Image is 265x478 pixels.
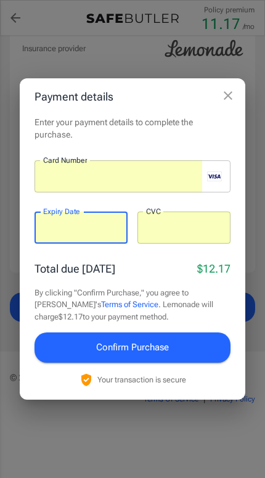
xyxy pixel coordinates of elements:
a: Terms of Service [101,300,158,309]
iframe: Secure expiration date input frame [43,222,119,234]
button: Confirm Purchase [35,332,230,362]
h2: Payment details [20,78,245,116]
button: close [216,83,240,108]
iframe: Secure card number input frame [43,171,202,183]
span: Confirm Purchase [96,339,169,355]
p: Enter your payment details to complete the purchase. [35,116,230,141]
svg: visa [207,171,222,181]
p: $12.17 [197,260,230,277]
label: Card Number [43,155,87,165]
label: CVC [146,206,161,216]
p: By clicking "Confirm Purchase," you agree to [PERSON_NAME]'s . Lemonade will charge $12.17 to you... [35,287,230,323]
p: Total due [DATE] [35,260,115,277]
p: Your transaction is secure [97,374,186,385]
iframe: Secure CVC input frame [146,222,222,234]
label: Expiry Date [43,206,80,216]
